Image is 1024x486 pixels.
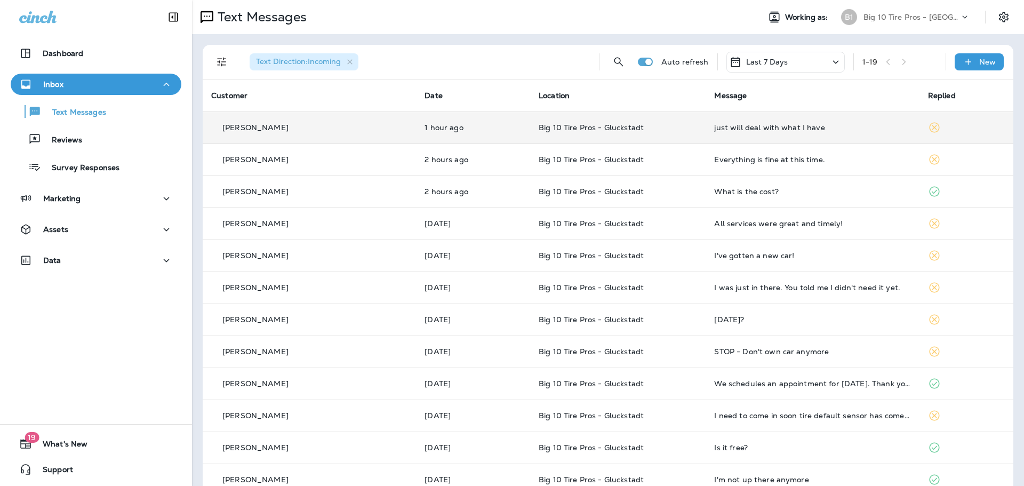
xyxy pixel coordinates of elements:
[928,91,956,100] span: Replied
[539,411,644,420] span: Big 10 Tire Pros - Gluckstadt
[746,58,788,66] p: Last 7 Days
[11,188,181,209] button: Marketing
[539,443,644,452] span: Big 10 Tire Pros - Gluckstadt
[32,465,73,478] span: Support
[539,475,644,484] span: Big 10 Tire Pros - Gluckstadt
[714,283,910,292] div: I was just in there. You told me I didn't need it yet.
[11,74,181,95] button: Inbox
[32,440,87,452] span: What's New
[425,219,522,228] p: Oct 13, 2025 09:51 AM
[222,443,289,452] p: [PERSON_NAME]
[539,219,644,228] span: Big 10 Tire Pros - Gluckstadt
[714,475,910,484] div: I'm not up there anymore
[539,187,644,196] span: Big 10 Tire Pros - Gluckstadt
[211,51,233,73] button: Filters
[43,225,68,234] p: Assets
[994,7,1013,27] button: Settings
[222,411,289,420] p: [PERSON_NAME]
[425,123,522,132] p: Oct 14, 2025 11:51 AM
[425,475,522,484] p: Oct 10, 2025 10:26 AM
[42,108,106,118] p: Text Messages
[222,219,289,228] p: [PERSON_NAME]
[222,155,289,164] p: [PERSON_NAME]
[11,100,181,123] button: Text Messages
[11,250,181,271] button: Data
[539,155,644,164] span: Big 10 Tire Pros - Gluckstadt
[714,123,910,132] div: just will deal with what I have
[714,411,910,420] div: I need to come in soon tire default sensor has come on. Will make an appointment soon. Had two re...
[41,163,119,173] p: Survey Responses
[425,347,522,356] p: Oct 11, 2025 10:38 AM
[539,123,644,132] span: Big 10 Tire Pros - Gluckstadt
[539,315,644,324] span: Big 10 Tire Pros - Gluckstadt
[11,156,181,178] button: Survey Responses
[714,379,910,388] div: We schedules an appointment for this Monday. Thank you!
[11,433,181,455] button: 19What's New
[979,58,996,66] p: New
[714,347,910,356] div: STOP - Don't own car anymore
[11,459,181,480] button: Support
[11,219,181,240] button: Assets
[425,443,522,452] p: Oct 10, 2025 10:26 AM
[862,58,878,66] div: 1 - 19
[222,475,289,484] p: [PERSON_NAME]
[539,347,644,356] span: Big 10 Tire Pros - Gluckstadt
[539,379,644,388] span: Big 10 Tire Pros - Gluckstadt
[158,6,188,28] button: Collapse Sidebar
[714,187,910,196] div: What is the cost?
[11,43,181,64] button: Dashboard
[43,256,61,265] p: Data
[661,58,709,66] p: Auto refresh
[222,283,289,292] p: [PERSON_NAME]
[539,91,570,100] span: Location
[43,80,63,89] p: Inbox
[425,315,522,324] p: Oct 11, 2025 11:04 AM
[539,283,644,292] span: Big 10 Tire Pros - Gluckstadt
[222,187,289,196] p: [PERSON_NAME]
[425,187,522,196] p: Oct 14, 2025 10:19 AM
[714,251,910,260] div: I've gotten a new car!
[25,432,39,443] span: 19
[41,136,82,146] p: Reviews
[714,443,910,452] div: Is it free?
[211,91,247,100] span: Customer
[608,51,629,73] button: Search Messages
[425,379,522,388] p: Oct 11, 2025 10:20 AM
[785,13,830,22] span: Working as:
[425,411,522,420] p: Oct 10, 2025 10:27 AM
[213,9,307,25] p: Text Messages
[425,283,522,292] p: Oct 12, 2025 11:22 AM
[222,347,289,356] p: [PERSON_NAME]
[714,315,910,324] div: Tuesday?
[256,57,341,66] span: Text Direction : Incoming
[11,128,181,150] button: Reviews
[222,123,289,132] p: [PERSON_NAME]
[714,219,910,228] div: All services were great and timely!
[222,379,289,388] p: [PERSON_NAME]
[425,91,443,100] span: Date
[714,91,747,100] span: Message
[841,9,857,25] div: B1
[714,155,910,164] div: Everything is fine at this time.
[43,49,83,58] p: Dashboard
[222,251,289,260] p: [PERSON_NAME]
[539,251,644,260] span: Big 10 Tire Pros - Gluckstadt
[250,53,358,70] div: Text Direction:Incoming
[425,155,522,164] p: Oct 14, 2025 10:22 AM
[43,194,81,203] p: Marketing
[863,13,959,21] p: Big 10 Tire Pros - [GEOGRAPHIC_DATA]
[222,315,289,324] p: [PERSON_NAME]
[425,251,522,260] p: Oct 12, 2025 12:48 PM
